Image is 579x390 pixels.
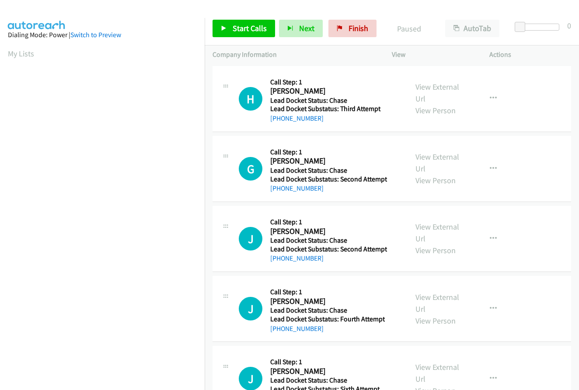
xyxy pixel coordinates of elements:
[270,96,384,105] h5: Lead Docket Status: Chase
[388,23,429,35] p: Paused
[239,227,262,251] h1: J
[328,20,377,37] a: Finish
[233,23,267,33] span: Start Calls
[270,245,387,254] h5: Lead Docket Substatus: Second Attempt
[270,288,385,296] h5: Call Step: 1
[270,86,384,96] h2: [PERSON_NAME]
[239,87,262,111] h1: H
[270,254,324,262] a: [PHONE_NUMBER]
[239,297,262,320] h1: J
[213,49,376,60] p: Company Information
[349,23,368,33] span: Finish
[279,20,323,37] button: Next
[270,175,387,184] h5: Lead Docket Substatus: Second Attempt
[270,148,387,157] h5: Call Step: 1
[392,49,474,60] p: View
[270,296,384,306] h2: [PERSON_NAME]
[567,20,571,31] div: 0
[554,160,579,230] iframe: Resource Center
[239,157,262,181] div: The call is yet to be attempted
[270,315,385,324] h5: Lead Docket Substatus: Fourth Attempt
[8,30,197,40] div: Dialing Mode: Power |
[270,218,387,226] h5: Call Step: 1
[415,175,456,185] a: View Person
[519,24,559,31] div: Delay between calls (in seconds)
[270,184,324,192] a: [PHONE_NUMBER]
[415,222,459,244] a: View External Url
[415,362,459,384] a: View External Url
[489,49,571,60] p: Actions
[415,105,456,115] a: View Person
[270,166,387,175] h5: Lead Docket Status: Chase
[415,82,459,104] a: View External Url
[8,49,34,59] a: My Lists
[270,104,384,113] h5: Lead Docket Substatus: Third Attempt
[270,236,387,245] h5: Lead Docket Status: Chase
[270,114,324,122] a: [PHONE_NUMBER]
[270,226,384,237] h2: [PERSON_NAME]
[415,152,459,174] a: View External Url
[415,245,456,255] a: View Person
[70,31,121,39] a: Switch to Preview
[415,316,456,326] a: View Person
[239,297,262,320] div: The call is yet to be attempted
[239,157,262,181] h1: G
[270,78,384,87] h5: Call Step: 1
[270,366,384,376] h2: [PERSON_NAME]
[270,358,384,366] h5: Call Step: 1
[445,20,499,37] button: AutoTab
[239,227,262,251] div: The call is yet to be attempted
[299,23,314,33] span: Next
[270,324,324,333] a: [PHONE_NUMBER]
[270,306,385,315] h5: Lead Docket Status: Chase
[270,156,384,166] h2: [PERSON_NAME]
[213,20,275,37] a: Start Calls
[415,292,459,314] a: View External Url
[270,376,384,385] h5: Lead Docket Status: Chase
